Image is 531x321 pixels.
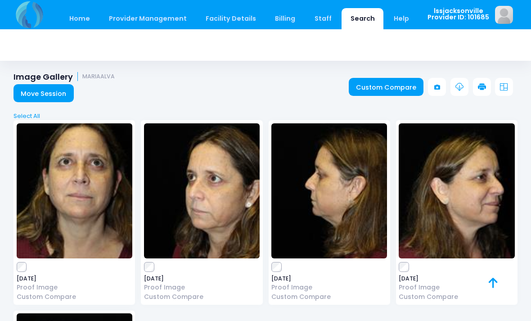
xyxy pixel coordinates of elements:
[13,72,115,81] h1: Image Gallery
[399,276,514,281] span: [DATE]
[266,8,304,29] a: Billing
[399,123,514,258] img: image
[385,8,418,29] a: Help
[144,283,260,292] a: Proof Image
[271,283,387,292] a: Proof Image
[17,292,132,302] a: Custom Compare
[17,283,132,292] a: Proof Image
[100,8,195,29] a: Provider Management
[306,8,340,29] a: Staff
[399,292,514,302] a: Custom Compare
[144,123,260,258] img: image
[197,8,265,29] a: Facility Details
[144,276,260,281] span: [DATE]
[349,78,424,96] a: Custom Compare
[17,276,132,281] span: [DATE]
[13,84,74,102] a: Move Session
[342,8,383,29] a: Search
[11,112,521,121] a: Select All
[427,8,489,21] span: lssjacksonville Provider ID: 101685
[271,276,387,281] span: [DATE]
[82,73,115,80] small: MARIAALVA
[271,123,387,258] img: image
[271,292,387,302] a: Custom Compare
[60,8,99,29] a: Home
[17,123,132,258] img: image
[495,6,513,24] img: image
[144,292,260,302] a: Custom Compare
[399,283,514,292] a: Proof Image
